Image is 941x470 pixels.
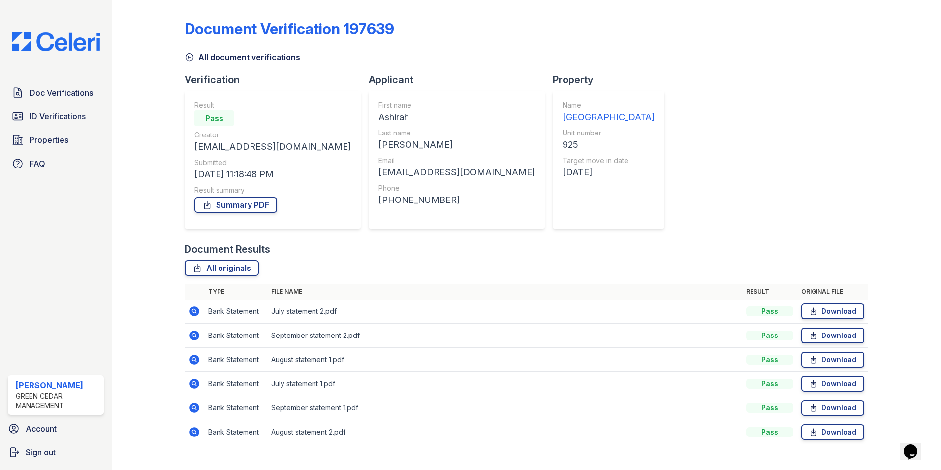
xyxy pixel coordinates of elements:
[194,168,351,181] div: [DATE] 11:18:48 PM
[267,396,742,420] td: September statement 1.pdf
[746,427,793,437] div: Pass
[563,128,655,138] div: Unit number
[801,400,864,416] a: Download
[185,51,300,63] a: All document verifications
[378,110,535,124] div: Ashirah
[30,134,68,146] span: Properties
[746,403,793,413] div: Pass
[4,442,108,462] a: Sign out
[801,352,864,368] a: Download
[8,130,104,150] a: Properties
[563,156,655,166] div: Target move in date
[267,284,742,300] th: File name
[563,101,655,124] a: Name [GEOGRAPHIC_DATA]
[30,87,93,99] span: Doc Verifications
[4,32,108,51] img: CE_Logo_Blue-a8612792a0a2168367f1c8372b55b34899dd931a85d93a1a3d3e32e68fde9ad4.png
[378,193,535,207] div: [PHONE_NUMBER]
[369,73,553,87] div: Applicant
[801,376,864,392] a: Download
[900,431,931,460] iframe: chat widget
[185,260,259,276] a: All originals
[185,20,394,37] div: Document Verification 197639
[801,424,864,440] a: Download
[563,166,655,179] div: [DATE]
[185,73,369,87] div: Verification
[8,83,104,102] a: Doc Verifications
[30,158,45,169] span: FAQ
[742,284,797,300] th: Result
[267,372,742,396] td: July statement 1.pdf
[801,303,864,319] a: Download
[194,140,351,154] div: [EMAIL_ADDRESS][DOMAIN_NAME]
[204,300,267,324] td: Bank Statement
[194,185,351,195] div: Result summary
[267,348,742,372] td: August statement 1.pdf
[8,106,104,126] a: ID Verifications
[204,348,267,372] td: Bank Statement
[553,73,672,87] div: Property
[4,419,108,438] a: Account
[8,154,104,173] a: FAQ
[204,372,267,396] td: Bank Statement
[746,355,793,365] div: Pass
[194,110,234,126] div: Pass
[267,420,742,444] td: August statement 2.pdf
[26,446,56,458] span: Sign out
[194,101,351,110] div: Result
[16,391,100,411] div: Green Cedar Management
[378,138,535,152] div: [PERSON_NAME]
[194,130,351,140] div: Creator
[16,379,100,391] div: [PERSON_NAME]
[563,101,655,110] div: Name
[194,158,351,168] div: Submitted
[26,423,57,435] span: Account
[204,420,267,444] td: Bank Statement
[563,110,655,124] div: [GEOGRAPHIC_DATA]
[378,101,535,110] div: First name
[746,379,793,389] div: Pass
[204,324,267,348] td: Bank Statement
[267,300,742,324] td: July statement 2.pdf
[797,284,868,300] th: Original file
[378,166,535,179] div: [EMAIL_ADDRESS][DOMAIN_NAME]
[267,324,742,348] td: September statement 2.pdf
[204,284,267,300] th: Type
[746,331,793,340] div: Pass
[378,183,535,193] div: Phone
[801,328,864,343] a: Download
[746,306,793,316] div: Pass
[563,138,655,152] div: 925
[30,110,86,122] span: ID Verifications
[378,128,535,138] div: Last name
[194,197,277,213] a: Summary PDF
[378,156,535,166] div: Email
[185,242,270,256] div: Document Results
[204,396,267,420] td: Bank Statement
